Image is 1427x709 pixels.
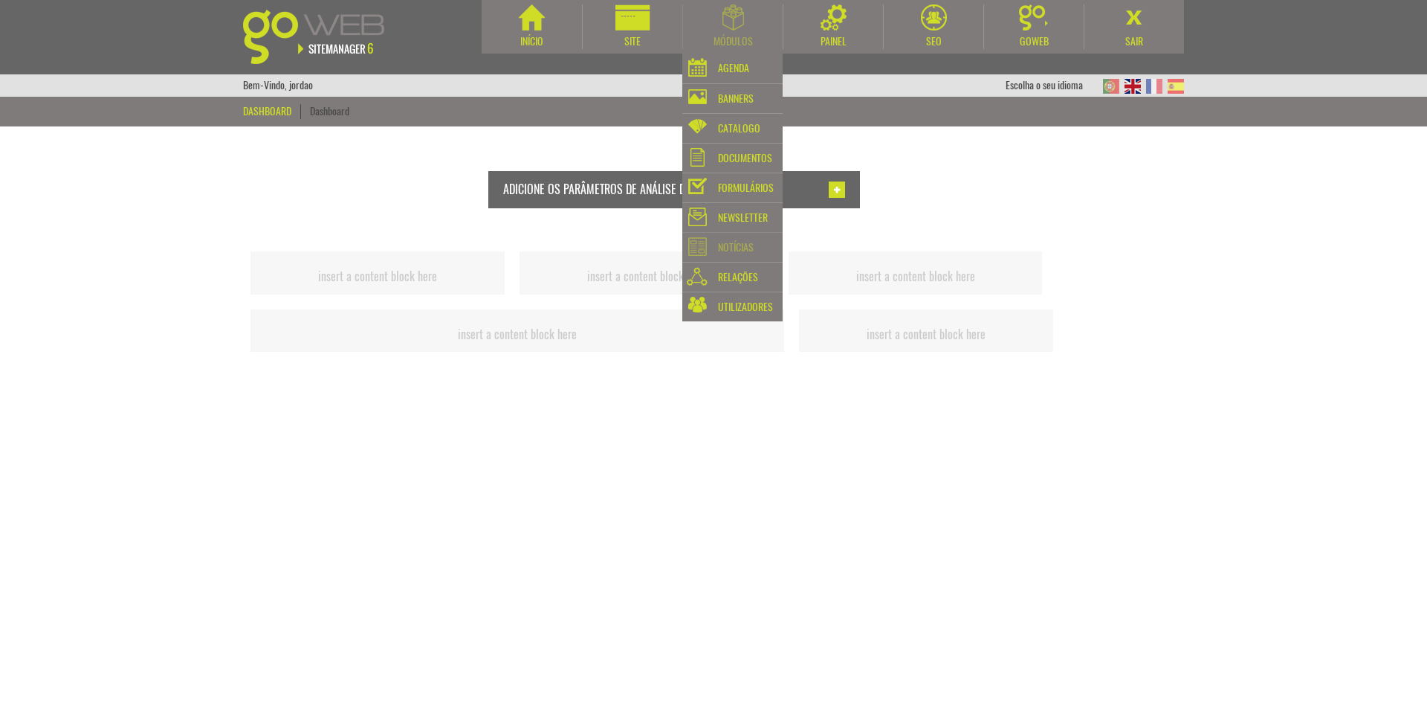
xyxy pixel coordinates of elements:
[688,58,707,77] img: agenda
[688,297,707,312] img: utilizadores
[718,118,760,139] div: Catalogo
[1168,79,1184,94] img: ES
[688,237,707,256] img: noticias
[523,270,770,283] h2: insert a content block here
[792,270,1039,283] h2: insert a content block here
[688,89,707,104] img: banners
[519,4,545,31] img: Início
[243,104,301,119] div: Dashboard
[482,34,582,49] div: Início
[688,178,707,194] img: form
[1084,34,1184,49] div: Sair
[1125,79,1141,94] img: EN
[503,182,737,197] span: Adicione os parâmetros de análise do seu site.
[1019,4,1049,31] img: Goweb
[718,267,758,288] div: Relações
[243,10,401,64] img: Goweb
[803,328,1049,341] h2: insert a content block here
[690,148,705,167] img: documentos
[718,58,749,79] div: Agenda
[688,208,707,226] img: newsletter
[783,34,883,49] div: Painel
[687,267,708,286] img: relacoes
[254,328,780,341] h2: insert a content block here
[243,74,313,97] div: Bem-Vindo, jordao
[1146,79,1162,94] img: FR
[1103,79,1119,94] img: PT
[718,208,768,228] div: Newsletter
[688,119,707,134] img: catalogo
[254,270,501,283] h2: insert a content block here
[258,171,1090,208] a: Adicione os parâmetros de análise do seu site. Adicionar
[683,34,783,49] div: Módulos
[718,89,754,109] div: Banners
[718,237,754,258] div: Notícias
[921,4,947,31] img: SEO
[718,178,774,199] div: Formulários
[310,104,349,118] a: Dashboard
[821,4,847,31] img: Painel
[583,34,682,49] div: Site
[829,182,845,198] img: Adicionar
[718,148,772,169] div: Documentos
[718,297,773,318] div: Utilizadores
[984,34,1084,49] div: Goweb
[1006,74,1098,97] div: Escolha o seu idioma
[722,4,744,31] img: Módulos
[1122,4,1148,31] img: Sair
[884,34,983,49] div: SEO
[615,4,650,31] img: Site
